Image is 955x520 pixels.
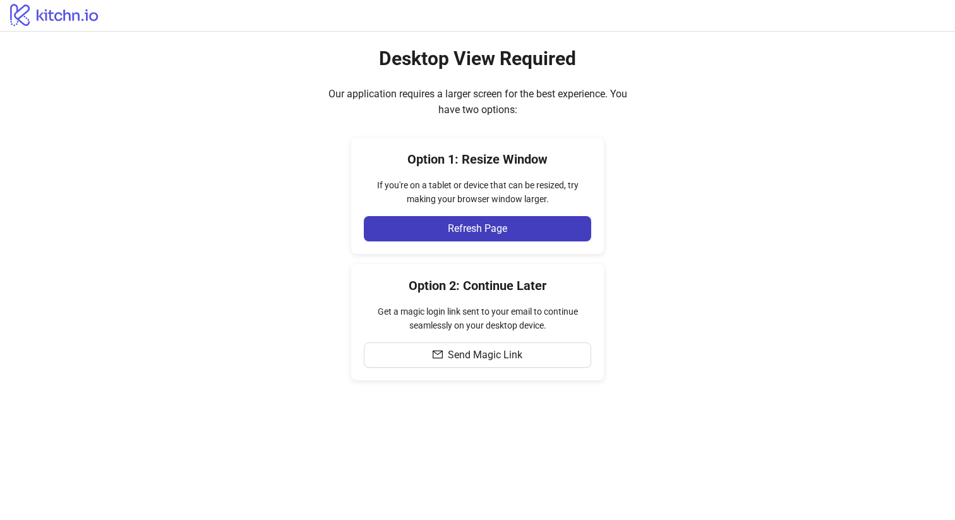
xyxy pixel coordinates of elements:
[364,178,591,206] div: If you're on a tablet or device that can be resized, try making your browser window larger.
[379,47,576,71] h2: Desktop View Required
[320,86,635,118] div: Our application requires a larger screen for the best experience. You have two options:
[364,216,591,241] button: Refresh Page
[448,349,522,361] span: Send Magic Link
[364,150,591,168] h4: Option 1: Resize Window
[433,349,443,360] span: mail
[364,277,591,294] h4: Option 2: Continue Later
[364,342,591,368] button: Send Magic Link
[364,305,591,332] div: Get a magic login link sent to your email to continue seamlessly on your desktop device.
[448,223,507,234] span: Refresh Page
